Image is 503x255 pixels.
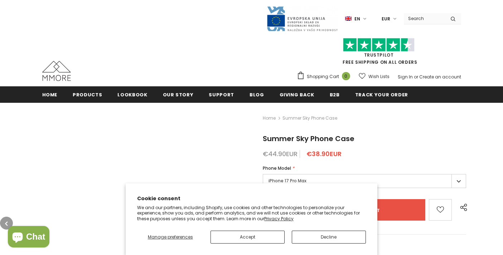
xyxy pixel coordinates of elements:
[42,61,71,81] img: MMORE Cases
[282,114,337,122] span: Summer Sky Phone Case
[163,91,194,98] span: Our Story
[280,91,314,98] span: Giving back
[419,74,461,80] a: Create an account
[280,86,314,102] a: Giving back
[330,91,340,98] span: B2B
[263,149,298,158] span: €44.90EUR
[250,91,264,98] span: Blog
[382,15,390,23] span: EUR
[292,231,366,244] button: Decline
[264,216,294,222] a: Privacy Policy
[137,195,366,202] h2: Cookie consent
[345,16,352,22] img: i-lang-1.png
[297,71,354,82] a: Shopping Cart 0
[209,86,234,102] a: support
[42,86,58,102] a: Home
[263,134,354,144] span: Summer Sky Phone Case
[404,13,445,24] input: Search Site
[355,91,408,98] span: Track your order
[266,6,338,32] img: Javni Razpis
[250,86,264,102] a: Blog
[364,52,394,58] a: Trustpilot
[354,15,360,23] span: en
[209,91,234,98] span: support
[6,226,52,249] inbox-online-store-chat: Shopify online store chat
[398,74,413,80] a: Sign In
[342,72,350,80] span: 0
[355,86,408,102] a: Track your order
[137,205,366,222] p: We and our partners, including Shopify, use cookies and other technologies to personalize your ex...
[117,86,147,102] a: Lookbook
[266,15,338,21] a: Javni Razpis
[307,73,339,80] span: Shopping Cart
[211,231,285,244] button: Accept
[148,234,193,240] span: Manage preferences
[163,86,194,102] a: Our Story
[330,86,340,102] a: B2B
[306,149,342,158] span: €38.90EUR
[73,86,102,102] a: Products
[263,174,466,188] label: iPhone 17 Pro Max
[263,165,291,171] span: Phone Model
[42,91,58,98] span: Home
[117,91,147,98] span: Lookbook
[368,73,390,80] span: Wish Lists
[263,114,276,122] a: Home
[343,38,415,52] img: Trust Pilot Stars
[137,231,203,244] button: Manage preferences
[297,41,461,65] span: FREE SHIPPING ON ALL ORDERS
[414,74,418,80] span: or
[359,70,390,83] a: Wish Lists
[73,91,102,98] span: Products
